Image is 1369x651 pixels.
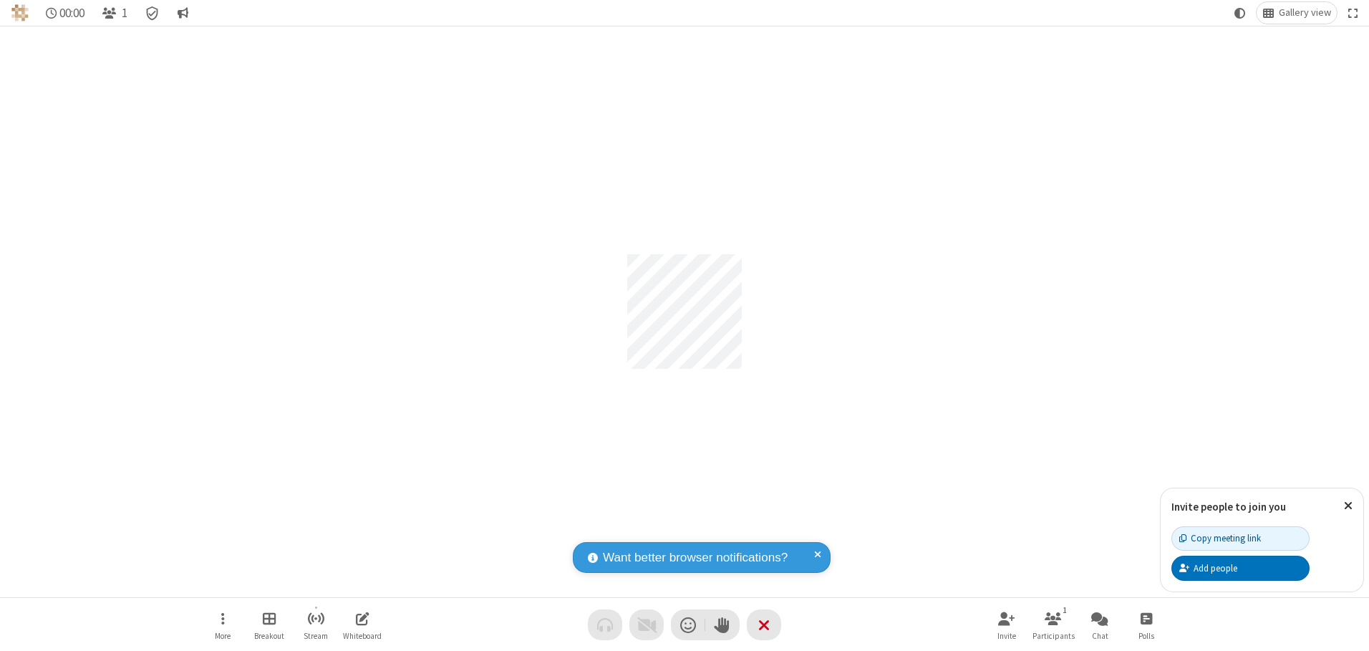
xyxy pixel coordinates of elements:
[1333,488,1363,524] button: Close popover
[304,632,328,640] span: Stream
[997,632,1016,640] span: Invite
[588,609,622,640] button: Audio problem - check your Internet connection or call by phone
[59,6,84,20] span: 00:00
[1171,526,1310,551] button: Copy meeting link
[215,632,231,640] span: More
[1257,2,1337,24] button: Change layout
[294,604,337,645] button: Start streaming
[40,2,91,24] div: Timer
[671,609,705,640] button: Send a reaction
[1032,604,1075,645] button: Open participant list
[11,4,29,21] img: QA Selenium DO NOT DELETE OR CHANGE
[1179,531,1261,545] div: Copy meeting link
[1059,604,1071,617] div: 1
[343,632,382,640] span: Whiteboard
[1078,604,1121,645] button: Open chat
[341,604,384,645] button: Open shared whiteboard
[985,604,1028,645] button: Invite participants (Alt+I)
[1138,632,1154,640] span: Polls
[1171,556,1310,580] button: Add people
[1125,604,1168,645] button: Open poll
[171,2,194,24] button: Conversation
[122,6,127,20] span: 1
[747,609,781,640] button: End or leave meeting
[705,609,740,640] button: Raise hand
[1171,500,1286,513] label: Invite people to join you
[1279,7,1331,19] span: Gallery view
[139,2,166,24] div: Meeting details Encryption enabled
[254,632,284,640] span: Breakout
[201,604,244,645] button: Open menu
[1229,2,1252,24] button: Using system theme
[603,549,788,567] span: Want better browser notifications?
[629,609,664,640] button: Video
[1032,632,1075,640] span: Participants
[248,604,291,645] button: Manage Breakout Rooms
[1092,632,1108,640] span: Chat
[96,2,133,24] button: Open participant list
[1343,2,1364,24] button: Fullscreen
